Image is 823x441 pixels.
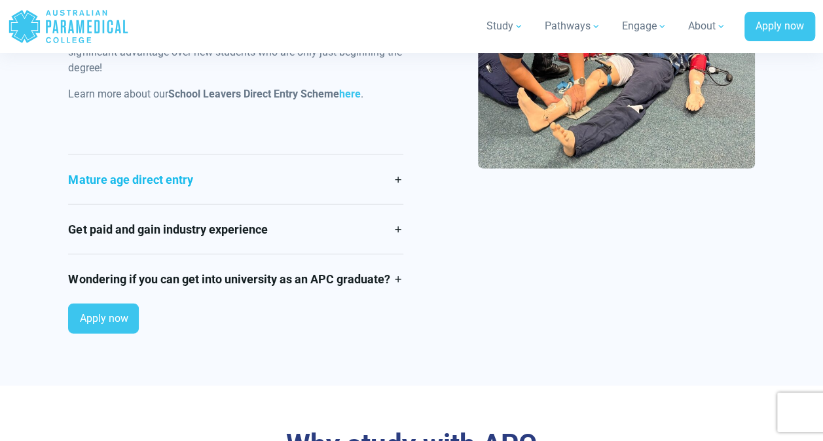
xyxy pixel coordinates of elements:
a: Engage [614,8,675,44]
a: Mature age direct entry [68,155,403,204]
a: Apply now [744,12,815,42]
a: Wondering if you can get into university as an APC graduate? [68,255,403,304]
a: Get paid and gain industry experience [68,205,403,254]
a: Study [479,8,532,44]
a: About [680,8,734,44]
p: Learn more about our . [68,86,403,102]
strong: School Leavers Direct Entry Scheme [168,88,360,100]
a: Apply now [68,304,139,334]
a: Australian Paramedical College [8,5,129,48]
a: here [338,88,360,100]
a: Pathways [537,8,609,44]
